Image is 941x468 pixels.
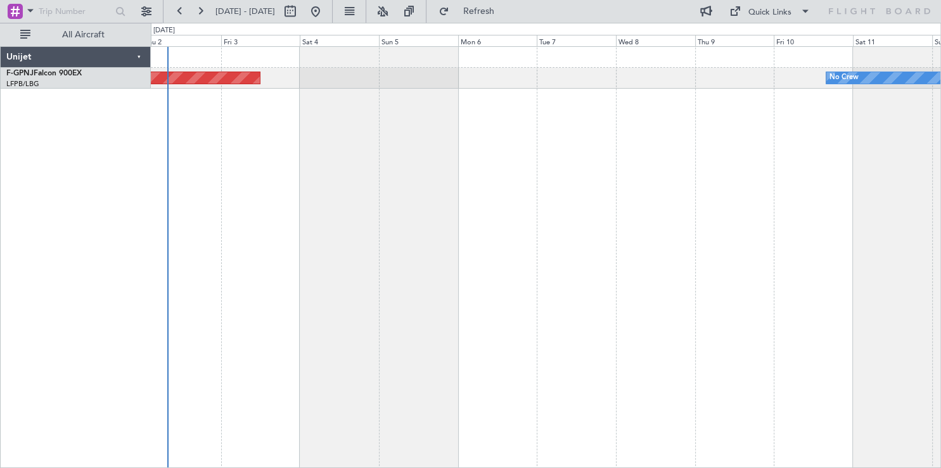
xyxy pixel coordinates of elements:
[616,35,695,46] div: Wed 8
[433,1,509,22] button: Refresh
[6,70,82,77] a: F-GPNJFalcon 900EX
[379,35,458,46] div: Sun 5
[33,30,134,39] span: All Aircraft
[537,35,616,46] div: Tue 7
[829,68,859,87] div: No Crew
[142,35,221,46] div: Thu 2
[39,2,112,21] input: Trip Number
[748,6,791,19] div: Quick Links
[853,35,932,46] div: Sat 11
[452,7,505,16] span: Refresh
[458,35,537,46] div: Mon 6
[215,6,275,17] span: [DATE] - [DATE]
[723,1,817,22] button: Quick Links
[14,25,138,45] button: All Aircraft
[6,70,34,77] span: F-GPNJ
[774,35,853,46] div: Fri 10
[6,79,39,89] a: LFPB/LBG
[221,35,300,46] div: Fri 3
[153,25,175,36] div: [DATE]
[695,35,774,46] div: Thu 9
[300,35,379,46] div: Sat 4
